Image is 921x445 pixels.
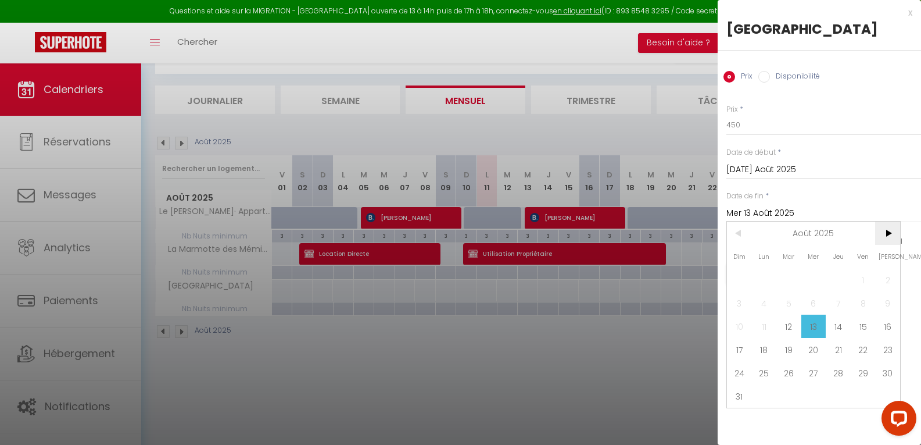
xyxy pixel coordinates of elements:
[752,361,777,385] span: 25
[826,315,851,338] span: 14
[727,361,752,385] span: 24
[801,361,826,385] span: 27
[851,291,876,315] span: 8
[875,222,900,245] span: >
[752,245,777,268] span: Lun
[851,315,876,338] span: 15
[727,385,752,408] span: 31
[801,291,826,315] span: 6
[851,361,876,385] span: 29
[726,20,912,38] div: [GEOGRAPHIC_DATA]
[875,338,900,361] span: 23
[752,338,777,361] span: 18
[851,245,876,268] span: Ven
[752,222,876,245] span: Août 2025
[801,315,826,338] span: 13
[801,245,826,268] span: Mer
[770,71,820,84] label: Disponibilité
[875,361,900,385] span: 30
[718,6,912,20] div: x
[851,268,876,291] span: 1
[826,245,851,268] span: Jeu
[875,268,900,291] span: 2
[801,338,826,361] span: 20
[752,315,777,338] span: 11
[727,291,752,315] span: 3
[851,338,876,361] span: 22
[727,338,752,361] span: 17
[776,338,801,361] span: 19
[826,338,851,361] span: 21
[735,71,752,84] label: Prix
[726,191,764,202] label: Date de fin
[776,315,801,338] span: 12
[727,315,752,338] span: 10
[726,104,738,115] label: Prix
[752,291,777,315] span: 4
[727,222,752,245] span: <
[875,245,900,268] span: [PERSON_NAME]
[776,291,801,315] span: 5
[872,396,921,445] iframe: LiveChat chat widget
[826,361,851,385] span: 28
[776,361,801,385] span: 26
[726,147,776,158] label: Date de début
[875,291,900,315] span: 9
[727,245,752,268] span: Dim
[776,245,801,268] span: Mar
[826,291,851,315] span: 7
[875,315,900,338] span: 16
